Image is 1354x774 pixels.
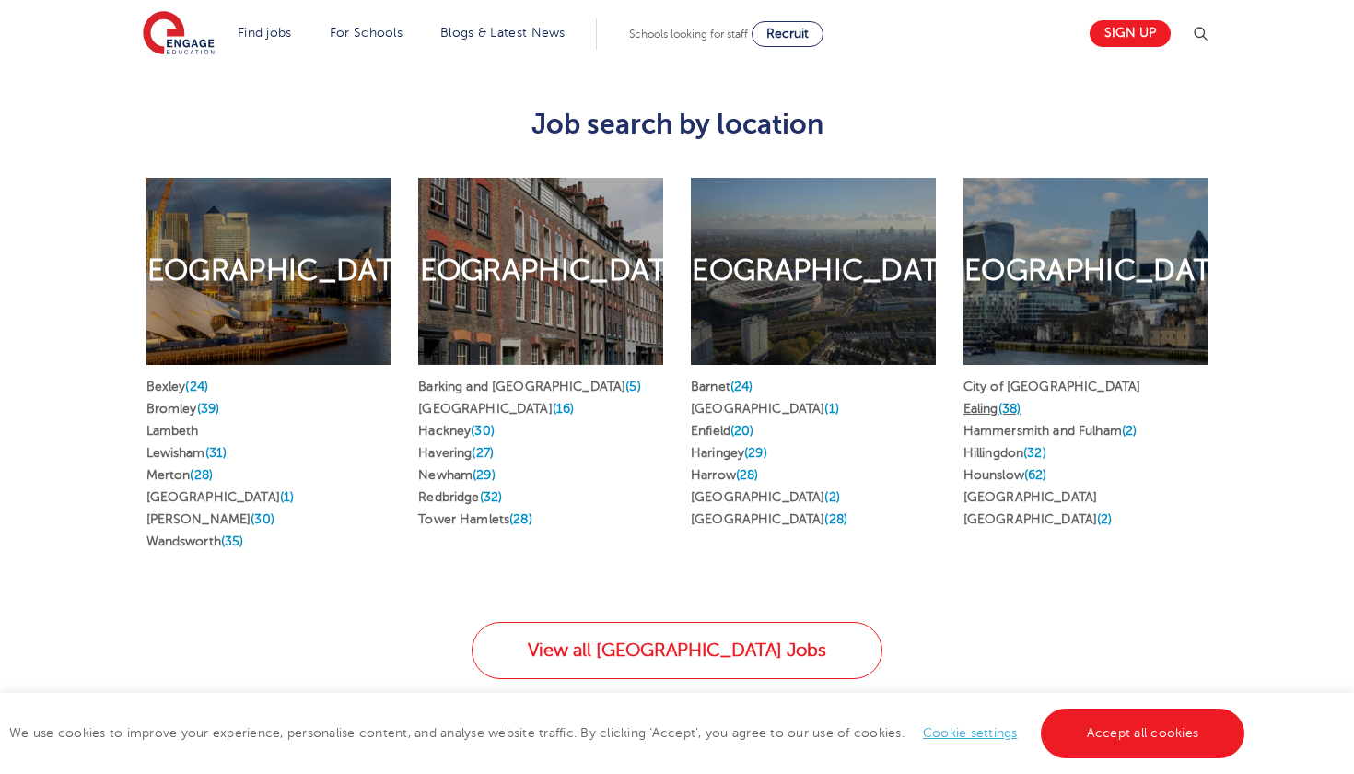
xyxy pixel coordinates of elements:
[1024,468,1047,482] span: (62)
[691,490,840,504] a: [GEOGRAPHIC_DATA](2)
[963,402,1021,416] a: Ealing(38)
[736,468,759,482] span: (28)
[418,490,502,504] a: Redbridge(32)
[190,468,213,482] span: (28)
[146,424,199,438] a: Lambeth
[221,534,244,548] span: (35)
[418,424,495,438] a: Hackney(30)
[418,446,494,460] a: Havering(27)
[480,490,503,504] span: (32)
[1090,20,1171,47] a: Sign up
[146,512,274,526] a: [PERSON_NAME](30)
[691,446,767,460] a: Haringey(29)
[472,446,494,460] span: (27)
[998,402,1021,416] span: (38)
[146,490,295,504] a: [GEOGRAPHIC_DATA](1)
[471,424,495,438] span: (30)
[963,380,1141,393] a: City of [GEOGRAPHIC_DATA]
[691,380,753,393] a: Barnet(24)
[691,468,758,482] a: Harrow(28)
[752,21,823,47] a: Recruit
[1041,709,1245,758] a: Accept all cookies
[9,726,1249,740] span: We use cookies to improve your experience, personalise content, and analyse website traffic. By c...
[824,512,847,526] span: (28)
[205,446,228,460] span: (31)
[1097,512,1112,526] span: (2)
[197,402,220,416] span: (39)
[691,424,754,438] a: Enfield(20)
[730,380,753,393] span: (24)
[963,468,1047,482] a: Hounslow(62)
[1023,446,1046,460] span: (32)
[553,402,575,416] span: (16)
[146,380,208,393] a: Bexley(24)
[418,512,531,526] a: Tower Hamlets(28)
[251,512,274,526] span: (30)
[744,446,767,460] span: (29)
[923,726,1018,740] a: Cookie settings
[146,534,244,548] a: Wandsworth(35)
[766,27,809,41] span: Recruit
[963,446,1046,460] a: Hillingdon(32)
[472,622,882,679] a: View all [GEOGRAPHIC_DATA] Jobs
[963,512,1113,526] a: [GEOGRAPHIC_DATA](2)
[146,402,220,416] a: Bromley(39)
[280,490,294,504] span: (1)
[146,468,213,482] a: Merton(28)
[824,402,838,416] span: (1)
[185,380,208,393] span: (24)
[691,402,839,416] a: [GEOGRAPHIC_DATA](1)
[238,26,292,40] a: Find jobs
[330,26,403,40] a: For Schools
[933,252,1237,290] h2: [GEOGRAPHIC_DATA]
[389,252,693,290] h2: [GEOGRAPHIC_DATA]
[661,252,965,290] h2: [GEOGRAPHIC_DATA]
[418,402,574,416] a: [GEOGRAPHIC_DATA](16)
[146,446,228,460] a: Lewisham(31)
[625,380,640,393] span: (5)
[133,109,1222,140] h3: Job search by location
[629,28,748,41] span: Schools looking for staff
[691,512,847,526] a: [GEOGRAPHIC_DATA](28)
[1122,424,1137,438] span: (2)
[730,424,754,438] span: (20)
[143,11,215,57] img: Engage Education
[440,26,566,40] a: Blogs & Latest News
[963,490,1097,504] a: [GEOGRAPHIC_DATA]
[824,490,839,504] span: (2)
[116,252,420,290] h2: [GEOGRAPHIC_DATA]
[509,512,532,526] span: (28)
[963,424,1138,438] a: Hammersmith and Fulham(2)
[418,380,641,393] a: Barking and [GEOGRAPHIC_DATA](5)
[418,468,495,482] a: Newham(29)
[473,468,496,482] span: (29)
